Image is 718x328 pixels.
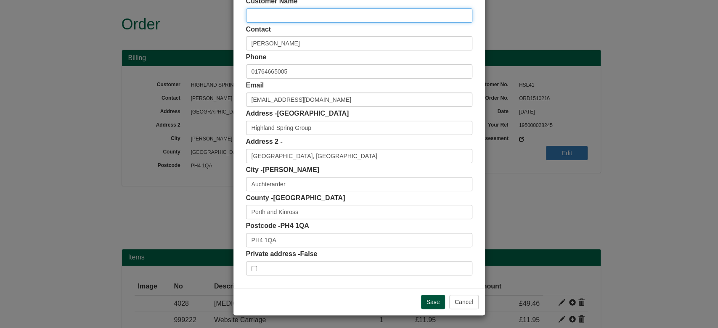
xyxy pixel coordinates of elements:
label: County - [246,193,345,203]
span: PH4 1QA [280,222,309,229]
span: False [300,250,317,257]
span: [GEOGRAPHIC_DATA] [277,110,349,117]
label: Private address - [246,249,318,259]
label: Phone [246,53,267,62]
span: [GEOGRAPHIC_DATA] [273,194,345,201]
label: Address - [246,109,349,119]
label: Address 2 - [246,137,283,147]
input: Save [421,295,445,309]
label: Postcode - [246,221,309,231]
button: Cancel [449,295,479,309]
label: Email [246,81,264,90]
label: City - [246,165,319,175]
label: Contact [246,25,271,34]
span: [PERSON_NAME] [263,166,319,173]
